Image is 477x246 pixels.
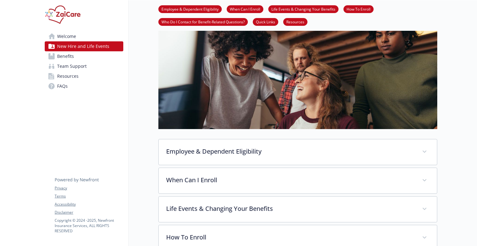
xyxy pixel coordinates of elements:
p: Life Events & Changing Your Benefits [166,204,415,213]
span: FAQs [57,81,68,91]
a: Quick Links [253,19,278,25]
span: New Hire and Life Events [57,41,109,51]
span: Resources [57,71,79,81]
a: FAQs [45,81,123,91]
div: Life Events & Changing Your Benefits [159,197,437,222]
a: When Can I Enroll [227,6,263,12]
a: How To Enroll [343,6,374,12]
a: Team Support [45,61,123,71]
a: Disclaimer [55,210,123,215]
p: Copyright © 2024 - 2025 , Newfront Insurance Services, ALL RIGHTS RESERVED [55,218,123,234]
a: Benefits [45,51,123,61]
a: Terms [55,193,123,199]
div: Employee & Dependent Eligibility [159,139,437,165]
a: Life Events & Changing Your Benefits [268,6,338,12]
a: Employee & Dependent Eligibility [158,6,222,12]
p: Employee & Dependent Eligibility [166,147,415,156]
a: Resources [283,19,307,25]
span: Benefits [57,51,74,61]
a: Welcome [45,31,123,41]
img: new hire page banner [158,16,437,129]
span: Welcome [57,31,76,41]
a: New Hire and Life Events [45,41,123,51]
a: Resources [45,71,123,81]
div: When Can I Enroll [159,168,437,193]
a: Accessibility [55,202,123,207]
a: Who Do I Contact for Benefit-Related Questions? [158,19,248,25]
p: When Can I Enroll [166,175,415,185]
p: How To Enroll [166,233,415,242]
span: Team Support [57,61,87,71]
a: Privacy [55,185,123,191]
